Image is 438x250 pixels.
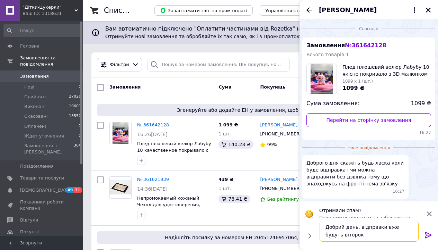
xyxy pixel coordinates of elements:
span: Відгуки [20,217,38,223]
span: Замовлення [20,73,49,80]
textarea: Добрий день, відправки вже будуть віторок [320,221,419,242]
span: 0 [79,133,81,139]
div: 78.41 ₴ [218,195,250,203]
span: Нове повідомлення [345,145,393,151]
span: 31 [74,187,82,193]
span: Прийняті [24,94,46,100]
span: Плед плюшевий велюр Лабубу 10 якісне покривало з 3D малюнком 135х160 [342,64,431,77]
span: 0 [79,84,81,90]
span: Оплачені [24,123,46,130]
span: Завантажити звіт по пром-оплаті [160,7,247,14]
span: Показники роботи компанії [20,199,64,211]
input: Пошук [3,24,82,37]
span: Вам автоматично підключено "Оплатити частинами від Rozetka" на 2 платежі. [105,25,416,33]
span: 1 099 ₴ [218,122,238,127]
span: Отримуйте нові замовлення та обробляйте їх так само, як і з Пром-оплатою. [105,34,335,39]
span: Без рейтингу [267,197,299,202]
span: 27026 [69,94,81,100]
div: Ваш ID: 1318631 [23,10,83,17]
span: 1099 ₴ [342,85,365,91]
div: 140.23 ₴ [218,140,253,149]
input: Пошук за номером замовлення, ПІБ покупця, номером телефону, Email, номером накладної [148,58,290,72]
span: Ждет уточнения [24,133,64,139]
span: Покупець [260,84,285,90]
span: [DEMOGRAPHIC_DATA] [20,187,71,193]
div: 12.09.2025 [302,25,435,32]
button: Завантажити звіт по пром-оплаті [154,5,253,16]
span: Замовлення [306,42,386,49]
span: Управління статусами [265,8,318,13]
img: :face_with_monocle: [305,210,313,218]
span: Покупці [20,229,39,235]
span: 49 [66,187,74,193]
a: Фото товару [109,176,132,199]
span: Всього товарів: 1 [306,52,349,57]
span: 16:27 12.09.2025 [393,189,405,194]
span: 19609 [69,103,81,110]
p: Отримали спам? [319,207,422,214]
span: 14:36[DATE] [137,186,168,192]
span: Замовлення з [PERSON_NAME] [24,143,74,155]
span: [PHONE_NUMBER] [260,186,301,191]
span: № 361642128 [345,42,386,49]
span: Замовлення та повідомлення [20,55,83,67]
button: [PERSON_NAME] [319,6,419,15]
span: Фільтри [110,61,129,68]
button: Показати кнопки [305,231,314,240]
span: 439 ₴ [218,177,233,182]
span: Замовлення [109,84,141,90]
span: Нові [24,84,34,90]
a: Фото товару [109,122,132,144]
span: 13557 [69,113,81,119]
a: Непромокаемый кожаный Чехол для удостоверения, черная Обложка для пенсионного удостоверения топ [137,195,205,226]
a: № 361642128 [137,122,169,127]
span: 1 шт. [218,186,231,191]
button: Управління статусами [260,5,324,16]
span: [PHONE_NUMBER] [260,131,301,136]
span: Сьогодні [356,26,381,32]
span: 1099 ₴ [411,100,431,108]
button: Закрити [424,6,432,14]
span: Згенеруйте або додайте ЕН у замовлення, щоб отримати оплату [100,107,421,114]
h1: Список замовлень [104,6,174,15]
span: 364 [74,143,81,155]
a: [PERSON_NAME] [260,176,297,183]
span: [PERSON_NAME] [319,6,377,15]
span: 0 [79,123,81,130]
span: Виконані [24,103,46,110]
span: Повідомлення [20,163,54,169]
span: 16:27 12.09.2025 [306,130,431,136]
a: [PERSON_NAME] [260,122,297,128]
span: Сума замовлення: [306,100,359,108]
a: Плед плюшевый велюр Лабубу 10 качественное покрывало с 3D рисунком 135х160 [137,141,211,159]
span: Товари та послуги [20,175,64,181]
button: Повідомити про спам та заблокувати [319,215,410,220]
span: 1 шт. [218,131,231,136]
span: 16:26[DATE] [137,132,168,137]
img: Фото товару [110,180,131,194]
img: Фото товару [113,122,129,144]
a: Перейти на сторінку замовлення [306,113,431,127]
button: Назад [305,6,313,14]
span: Надішліть посилку за номером ЕН 20451246957064, щоб отримати оплату [100,234,421,241]
span: Cума [218,84,231,90]
span: Скасовані [24,113,48,119]
span: "Дітки-Цукерки" [23,4,74,10]
span: Головна [20,43,39,49]
span: 99% [267,142,277,147]
span: Доброго дня скажіть будь ласка коли буде відправка і чи можна відправити без дзвінка тому що знах... [306,159,404,187]
img: 6724490086_w200_h200_pled-plyushevyj-velyur.jpg [311,64,333,94]
a: № 361621939 [137,177,169,182]
span: 1099 x 1 (шт.) [342,79,373,84]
